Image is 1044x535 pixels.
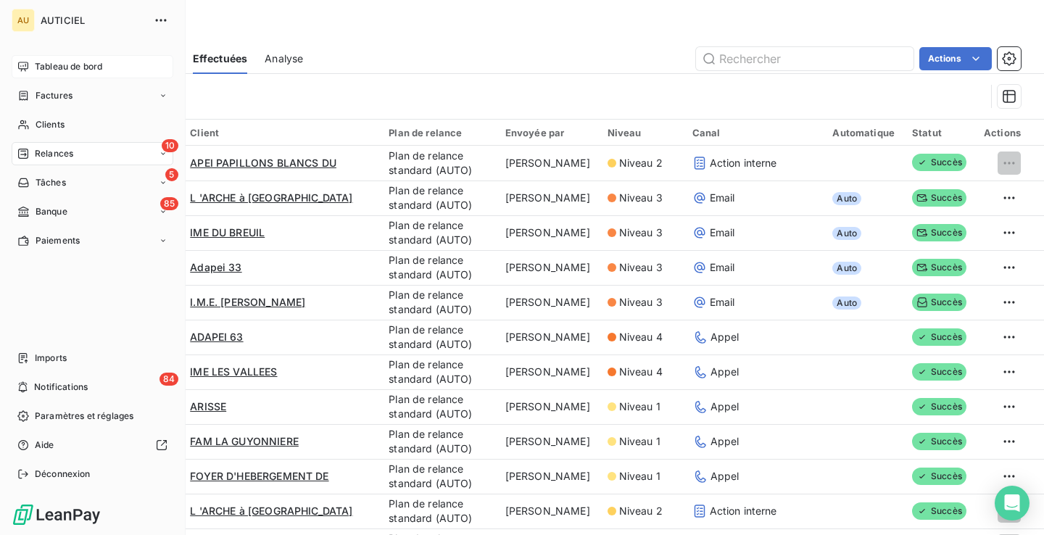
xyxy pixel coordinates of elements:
span: Auto [832,227,861,240]
span: Déconnexion [35,468,91,481]
span: Succès [912,433,966,450]
span: 10 [162,139,178,152]
span: Tableau de bord [35,60,102,73]
span: L 'ARCHE à [GEOGRAPHIC_DATA] [190,505,352,517]
td: [PERSON_NAME] [497,494,599,528]
td: [PERSON_NAME] [497,215,599,250]
span: I.M.E. [PERSON_NAME] [190,296,305,308]
span: Niveau 3 [619,295,663,310]
span: Action interne [710,156,777,170]
span: Banque [36,205,67,218]
span: L 'ARCHE à [GEOGRAPHIC_DATA] [190,191,352,204]
span: Client [190,127,219,138]
div: Actions [984,127,1021,138]
div: Statut [912,127,966,138]
span: ADAPEI 63 [190,331,243,343]
span: Clients [36,118,65,131]
span: Auto [832,192,861,205]
span: Factures [36,89,72,102]
span: Niveau 3 [619,191,663,205]
span: Niveau 2 [619,156,663,170]
span: 84 [159,373,178,386]
td: Plan de relance standard (AUTO) [380,389,496,424]
span: Email [710,225,735,240]
div: Niveau [608,127,675,138]
a: Aide [12,434,173,457]
img: Logo LeanPay [12,503,101,526]
span: Aide [35,439,54,452]
td: Plan de relance standard (AUTO) [380,250,496,285]
span: Auto [832,262,861,275]
td: [PERSON_NAME] [497,250,599,285]
td: [PERSON_NAME] [497,459,599,494]
span: Paiements [36,234,80,247]
td: [PERSON_NAME] [497,424,599,459]
td: Plan de relance standard (AUTO) [380,459,496,494]
span: Email [710,295,735,310]
span: Relances [35,147,73,160]
span: Paramètres et réglages [35,410,133,423]
td: [PERSON_NAME] [497,320,599,354]
span: Effectuées [193,51,248,66]
span: Imports [35,352,67,365]
td: Plan de relance standard (AUTO) [380,424,496,459]
div: Envoyée par [505,127,590,138]
span: Appel [710,469,739,484]
td: Plan de relance standard (AUTO) [380,146,496,181]
span: AUTICIEL [41,14,145,26]
span: Niveau 2 [619,504,663,518]
span: Email [710,191,735,205]
span: Niveau 4 [619,365,663,379]
span: Appel [710,434,739,449]
div: Open Intercom Messenger [995,486,1029,521]
span: Appel [710,330,739,344]
span: Succès [912,398,966,415]
div: Canal [692,127,816,138]
span: IME DU BREUIL [190,226,265,239]
span: Email [710,260,735,275]
div: Automatique [832,127,895,138]
td: [PERSON_NAME] [497,285,599,320]
span: Succès [912,224,966,241]
span: Niveau 1 [619,434,660,449]
span: Niveau 1 [619,399,660,414]
span: Succès [912,154,966,171]
div: AU [12,9,35,32]
span: Auto [832,296,861,310]
td: Plan de relance standard (AUTO) [380,181,496,215]
span: IME LES VALLEES [190,365,277,378]
span: Appel [710,399,739,414]
td: [PERSON_NAME] [497,181,599,215]
input: Rechercher [696,47,913,70]
span: ARISSE [190,400,226,412]
span: Succès [912,468,966,485]
span: 85 [160,197,178,210]
span: Appel [710,365,739,379]
span: Succès [912,328,966,346]
span: FOYER D'HEBERGEMENT DE [190,470,328,482]
span: Succès [912,363,966,381]
td: [PERSON_NAME] [497,389,599,424]
span: Niveau 1 [619,469,660,484]
span: FAM LA GUYONNIERE [190,435,299,447]
td: Plan de relance standard (AUTO) [380,215,496,250]
span: Succès [912,502,966,520]
span: Succès [912,259,966,276]
span: Analyse [265,51,303,66]
td: [PERSON_NAME] [497,354,599,389]
td: Plan de relance standard (AUTO) [380,354,496,389]
button: Actions [919,47,992,70]
div: Plan de relance [389,127,487,138]
td: Plan de relance standard (AUTO) [380,494,496,528]
span: Succès [912,294,966,311]
span: Niveau 3 [619,260,663,275]
span: Tâches [36,176,66,189]
span: Adapei 33 [190,261,241,273]
span: Succès [912,189,966,207]
span: APEI PAPILLONS BLANCS DU [190,157,336,169]
span: Action interne [710,504,777,518]
td: Plan de relance standard (AUTO) [380,320,496,354]
span: Niveau 4 [619,330,663,344]
span: Niveau 3 [619,225,663,240]
span: Notifications [34,381,88,394]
